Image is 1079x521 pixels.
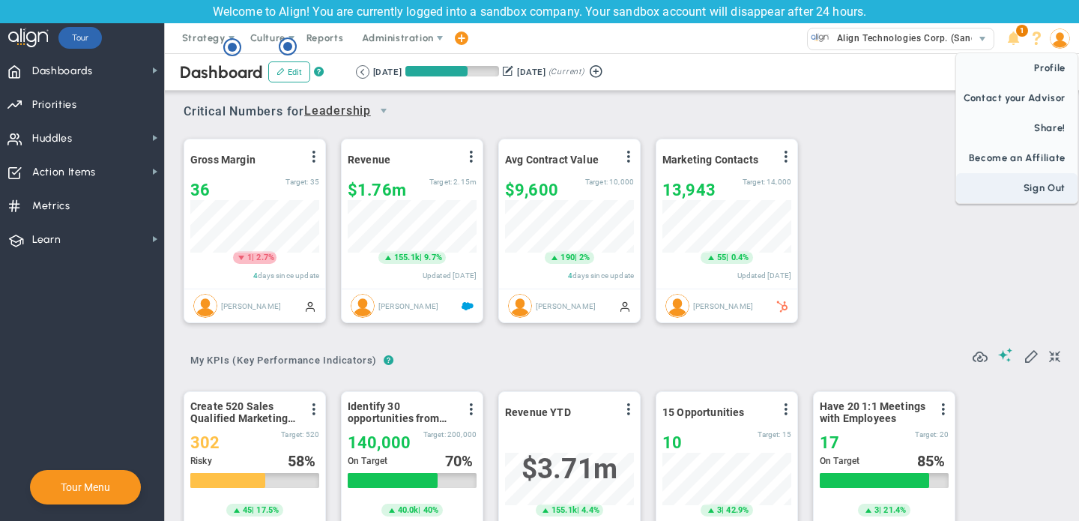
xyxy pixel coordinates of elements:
[577,505,579,515] span: |
[743,178,765,186] span: Target:
[310,178,319,186] span: 35
[190,400,299,424] span: Create 520 Sales Qualified Marketing Leads
[1050,28,1070,49] img: 48954.Person.photo
[32,55,93,87] span: Dashboards
[193,294,217,318] img: Jane Wilson
[32,190,70,222] span: Metrics
[190,456,212,466] span: Risky
[782,430,791,439] span: 15
[56,481,115,494] button: Tour Menu
[445,453,477,469] div: %
[662,154,758,166] span: Marketing Contacts
[288,452,304,470] span: 58
[619,300,631,312] span: Manually Updated
[424,253,442,262] span: 9.7%
[917,453,949,469] div: %
[585,178,608,186] span: Target:
[662,181,716,199] span: 13,943
[184,349,384,373] span: My KPIs (Key Performance Indicators)
[568,271,572,280] span: 4
[351,294,375,318] img: Tom Johnson
[420,253,422,262] span: |
[423,430,446,439] span: Target:
[182,32,226,43] span: Strategy
[517,65,545,79] div: [DATE]
[221,301,281,310] span: [PERSON_NAME]
[956,113,1078,143] span: Share!
[378,301,438,310] span: [PERSON_NAME]
[253,271,258,280] span: 4
[268,61,310,82] button: Edit
[575,253,577,262] span: |
[32,224,61,256] span: Learn
[609,178,634,186] span: 10,000
[956,83,1078,113] span: Contact your Advisor
[252,253,254,262] span: |
[829,28,997,48] span: Align Technologies Corp. (Sandbox)
[304,300,316,312] span: Manually Updated
[180,62,263,82] span: Dashboard
[371,98,396,124] span: select
[560,252,574,264] span: 190
[726,505,749,515] span: 42.9%
[247,252,252,264] span: 1
[717,252,726,264] span: 55
[423,271,477,280] span: Updated [DATE]
[579,253,590,262] span: 2%
[731,253,749,262] span: 0.4%
[956,173,1078,203] span: Sign Out
[662,406,745,418] span: 15 Opportunities
[348,154,390,166] span: Revenue
[820,456,859,466] span: On Target
[973,347,988,362] span: Refresh Data
[505,154,599,166] span: Avg Contract Value
[879,505,881,515] span: |
[348,456,387,466] span: On Target
[820,433,839,452] span: 17
[394,252,420,264] span: 155.1k
[462,300,474,312] span: Salesforce Enabled<br ></span>Sandbox: Quarterly Revenue
[581,505,599,515] span: 4.4%
[726,253,728,262] span: |
[447,430,477,439] span: 200,000
[348,181,406,199] span: $1,758,367
[776,300,788,312] span: HubSpot Enabled
[917,452,934,470] span: 85
[190,181,210,199] span: 36
[1016,25,1028,37] span: 1
[32,89,77,121] span: Priorities
[243,505,252,517] span: 45
[811,28,829,47] img: 33459.Company.photo
[883,505,906,515] span: 21.4%
[373,65,402,79] div: [DATE]
[548,65,584,79] span: (Current)
[304,102,371,121] span: Leadership
[1025,23,1048,53] li: Help & Frequently Asked Questions (FAQ)
[445,452,462,470] span: 70
[252,505,254,515] span: |
[874,505,879,517] span: 3
[190,433,220,452] span: 302
[758,430,780,439] span: Target:
[306,430,319,439] span: 520
[256,505,279,515] span: 17.5%
[250,32,285,43] span: Culture
[362,32,433,43] span: Administration
[190,154,256,166] span: Gross Margin
[505,406,571,418] span: Revenue YTD
[998,348,1013,362] span: Suggestions (AI Feature)
[429,178,452,186] span: Target:
[940,430,949,439] span: 20
[522,453,617,485] span: $3,707,282
[662,433,682,452] span: 10
[285,178,308,186] span: Target:
[767,178,791,186] span: 14,000
[348,400,456,424] span: Identify 30 opportunities from SmithCo resulting in $200K new sales
[820,400,928,424] span: Have 20 1:1 Meetings with Employees
[258,271,319,280] span: days since update
[256,253,274,262] span: 2.7%
[405,66,499,76] div: Period Progress: 66% Day 60 of 90 with 30 remaining.
[972,28,994,49] span: select
[184,349,384,375] button: My KPIs (Key Performance Indicators)
[505,181,558,199] span: $9,600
